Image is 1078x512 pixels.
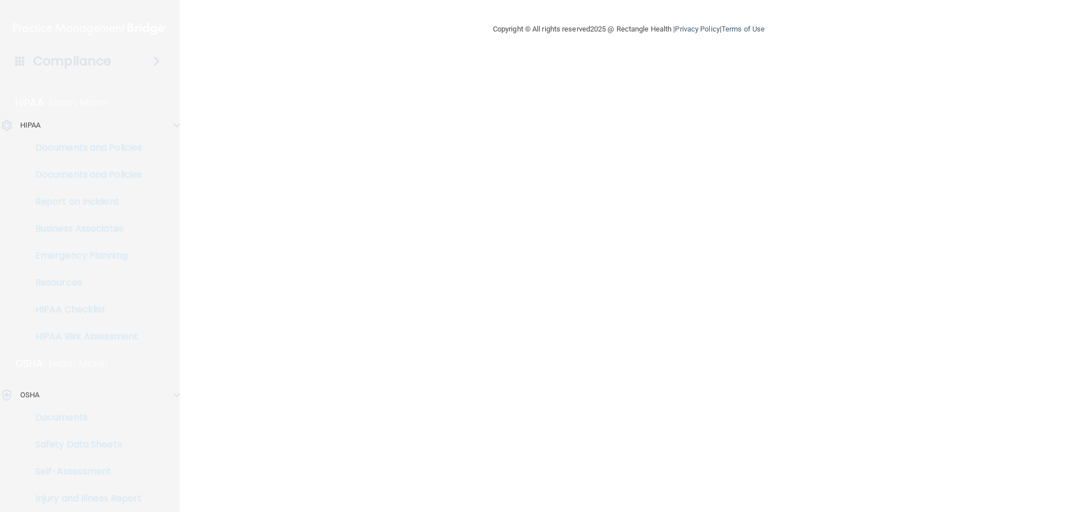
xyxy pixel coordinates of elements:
p: HIPAA [15,96,44,110]
p: Documents [7,412,161,423]
p: Emergency Planning [7,250,161,261]
p: Business Associates [7,223,161,234]
p: Resources [7,277,161,288]
div: Copyright © All rights reserved 2025 @ Rectangle Health | | [424,11,834,47]
p: Report an Incident [7,196,161,207]
p: Learn More! [49,357,108,370]
h4: Compliance [33,53,111,69]
p: HIPAA [20,119,41,132]
p: Injury and Illness Report [7,493,161,504]
p: Learn More! [49,96,109,110]
p: OSHA [20,388,39,402]
p: HIPAA Risk Assessment [7,331,161,342]
p: Self-Assessment [7,466,161,477]
p: OSHA [15,357,43,370]
a: Terms of Use [721,25,765,33]
img: PMB logo [13,17,166,40]
p: Documents and Policies [7,142,161,153]
p: Safety Data Sheets [7,439,161,450]
a: Privacy Policy [675,25,719,33]
p: HIPAA Checklist [7,304,161,315]
p: Documents and Policies [7,169,161,180]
